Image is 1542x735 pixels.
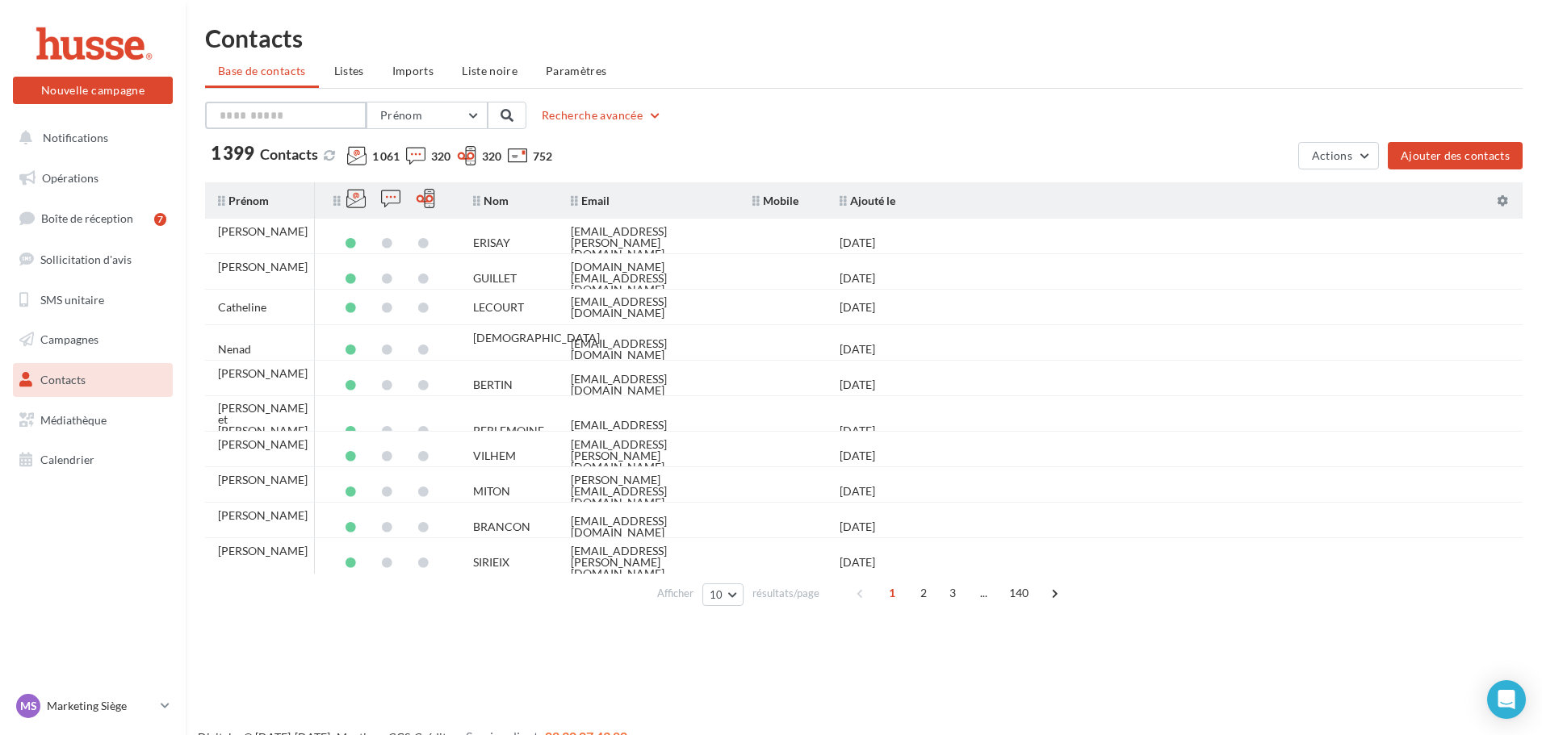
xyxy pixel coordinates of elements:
[473,486,510,497] div: MITON
[10,201,176,236] a: Boîte de réception7
[218,261,308,273] div: [PERSON_NAME]
[752,194,798,207] span: Mobile
[367,102,488,129] button: Prénom
[47,698,154,714] p: Marketing Siège
[473,273,517,284] div: GUILLET
[40,453,94,466] span: Calendrier
[380,108,422,122] span: Prénom
[473,450,516,461] div: VILHEM
[840,486,875,497] div: [DATE]
[840,521,875,532] div: [DATE]
[218,510,308,521] div: [PERSON_NAME]
[218,368,308,379] div: [PERSON_NAME]
[218,439,308,450] div: [PERSON_NAME]
[879,580,905,606] span: 1
[1312,148,1352,162] span: Actions
[334,64,364,77] span: Listes
[840,344,875,355] div: [DATE]
[40,332,98,346] span: Campagnes
[702,583,744,606] button: 10
[840,237,875,248] div: [DATE]
[40,292,104,306] span: SMS unitaire
[42,171,98,185] span: Opérations
[431,148,450,165] span: 320
[571,194,610,207] span: Email
[940,580,966,606] span: 3
[1298,142,1379,169] button: Actions
[13,691,173,721] a: MS Marketing Siège
[473,379,513,390] div: BERTIN
[840,379,875,390] div: [DATE]
[211,144,254,162] span: 1 399
[10,403,176,437] a: Médiathèque
[218,344,251,355] div: Nenad
[546,64,607,77] span: Paramètres
[40,413,107,427] span: Médiathèque
[260,145,318,163] span: Contacts
[571,226,727,260] div: [EMAIL_ADDRESS][PERSON_NAME][DOMAIN_NAME]
[657,586,693,601] span: Afficher
[840,273,875,284] div: [DATE]
[218,545,308,557] div: [PERSON_NAME]
[10,363,176,397] a: Contacts
[218,226,308,237] div: [PERSON_NAME]
[840,557,875,568] div: [DATE]
[971,580,997,606] span: ...
[218,194,269,207] span: Prénom
[473,194,509,207] span: Nom
[1487,680,1526,719] div: Open Intercom Messenger
[473,557,509,568] div: SIRIEIX
[10,283,176,317] a: SMS unitaire
[535,106,668,125] button: Recherche avancée
[1388,142,1523,169] button: Ajouter des contacts
[10,323,176,357] a: Campagnes
[840,450,875,461] div: [DATE]
[40,253,132,266] span: Sollicitation d'avis
[43,131,108,144] span: Notifications
[205,26,1523,50] h1: Contacts
[462,64,517,77] span: Liste noire
[10,121,170,155] button: Notifications
[372,148,400,165] span: 1 061
[571,261,727,295] div: [DOMAIN_NAME][EMAIL_ADDRESS][DOMAIN_NAME]
[473,332,600,344] div: [DEMOGRAPHIC_DATA]
[41,211,133,225] span: Boîte de réception
[218,474,308,486] div: [PERSON_NAME]
[911,580,937,606] span: 2
[571,474,727,508] div: [PERSON_NAME][EMAIL_ADDRESS][DOMAIN_NAME]
[710,588,723,601] span: 10
[840,302,875,313] div: [DATE]
[473,302,524,313] div: LECOURT
[752,586,819,601] span: résultats/page
[392,64,434,77] span: Imports
[13,77,173,104] button: Nouvelle campagne
[10,443,176,477] a: Calendrier
[473,237,510,248] div: ERISAY
[571,545,727,579] div: [EMAIL_ADDRESS][PERSON_NAME][DOMAIN_NAME]
[840,425,875,436] div: [DATE]
[473,425,544,436] div: PERLEMOINE
[10,243,176,277] a: Sollicitation d'avis
[10,161,176,195] a: Opérations
[533,148,552,165] span: 752
[571,296,727,319] div: [EMAIL_ADDRESS][DOMAIN_NAME]
[571,420,727,442] div: [EMAIL_ADDRESS][DOMAIN_NAME]
[571,439,727,473] div: [EMAIL_ADDRESS][PERSON_NAME][DOMAIN_NAME]
[482,148,501,165] span: 320
[218,403,308,436] div: [PERSON_NAME] et [PERSON_NAME]
[840,194,895,207] span: Ajouté le
[218,302,266,313] div: Catheline
[571,374,727,396] div: [EMAIL_ADDRESS][DOMAIN_NAME]
[40,373,86,386] span: Contacts
[571,516,727,538] div: [EMAIL_ADDRESS][DOMAIN_NAME]
[154,213,166,226] div: 7
[20,698,37,714] span: MS
[571,338,727,361] div: [EMAIL_ADDRESS][DOMAIN_NAME]
[1003,580,1036,606] span: 140
[473,521,530,532] div: BRANCON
